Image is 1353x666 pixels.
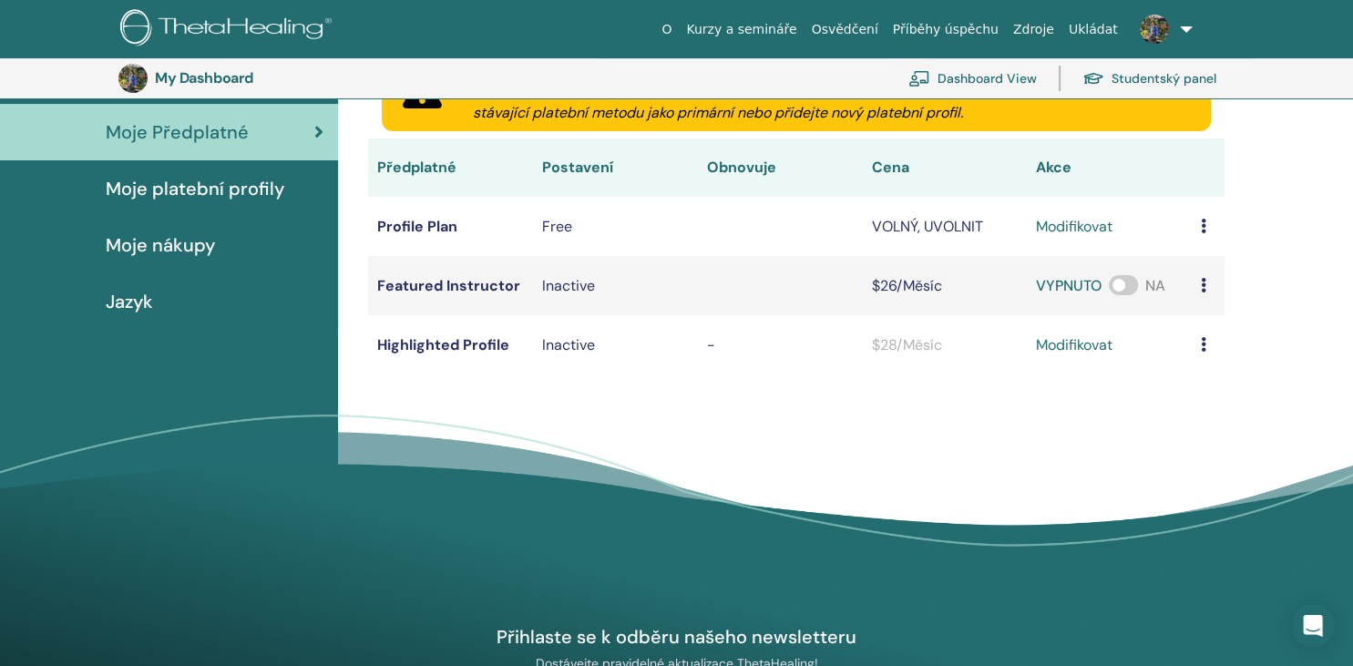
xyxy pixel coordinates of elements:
span: VOLNÝ, UVOLNIT [871,217,982,236]
img: default.jpg [118,64,148,93]
span: VYPNUTO [1036,276,1102,295]
td: Featured Instructor [368,256,533,315]
h4: Přihlaste se k odběru našeho newsletteru [466,625,887,649]
th: Akce [1027,138,1192,197]
a: Osvědčení [805,13,886,46]
a: Zdroje [1006,13,1061,46]
span: $28/Měsíc [871,335,941,354]
span: $26/Měsíc [871,276,941,295]
th: Předplatné [368,138,533,197]
img: chalkboard-teacher.svg [908,70,930,87]
span: Moje platební profily [106,175,284,202]
a: Příběhy úspěchu [886,13,1006,46]
td: Highlighted Profile [368,315,533,374]
td: Profile Plan [368,197,533,256]
span: Moje Předplatné [106,118,249,146]
img: logo.png [120,9,338,50]
div: Free [542,216,689,238]
div: Open Intercom Messenger [1291,604,1335,648]
a: Studentský panel [1082,58,1216,98]
img: default.jpg [1140,15,1169,44]
a: Kurzy a semináře [679,13,804,46]
a: O [654,13,679,46]
a: Ukládat [1061,13,1125,46]
span: NA [1145,276,1165,295]
a: modifikovat [1036,216,1112,238]
img: graduation-cap.svg [1082,71,1104,87]
th: Cena [862,138,1027,197]
span: Jazyk [106,288,153,315]
th: Postavení [533,138,698,197]
div: Inactive [542,275,689,297]
span: Moje nákupy [106,231,215,259]
h3: My Dashboard [155,69,337,87]
a: modifikovat [1036,334,1112,356]
p: Inactive [542,334,689,356]
th: Obnovuje [698,138,863,197]
a: Dashboard View [908,58,1037,98]
span: - [707,335,715,354]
